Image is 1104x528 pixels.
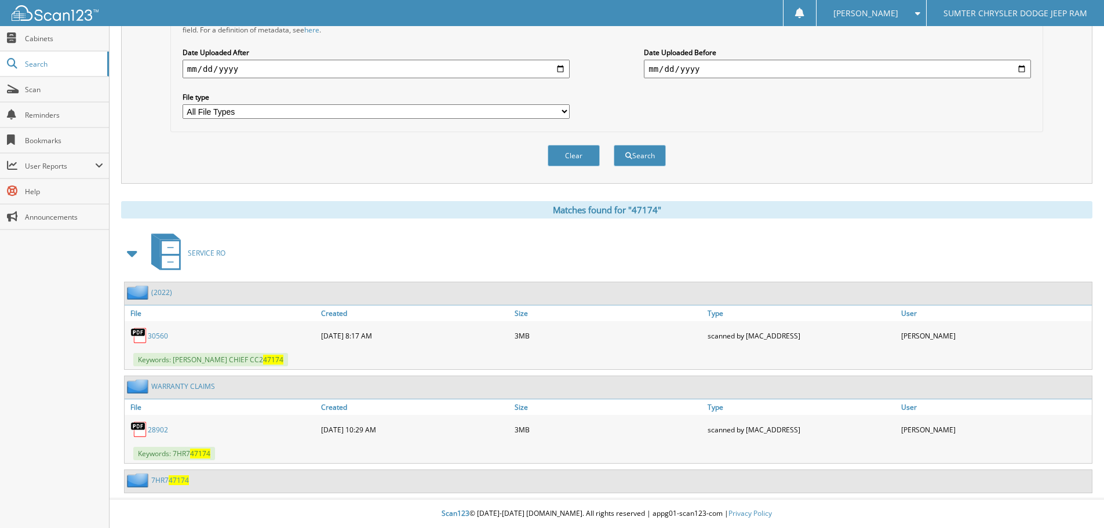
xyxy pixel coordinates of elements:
[125,399,318,415] a: File
[833,10,898,17] span: [PERSON_NAME]
[442,508,469,518] span: Scan123
[188,248,225,258] span: SERVICE RO
[127,379,151,394] img: folder2.png
[644,48,1031,57] label: Date Uploaded Before
[318,324,512,347] div: [DATE] 8:17 AM
[898,305,1092,321] a: User
[898,418,1092,441] div: [PERSON_NAME]
[151,475,189,485] a: 7HR747174
[318,418,512,441] div: [DATE] 10:29 AM
[183,48,570,57] label: Date Uploaded After
[25,59,101,69] span: Search
[318,305,512,321] a: Created
[644,60,1031,78] input: end
[127,473,151,487] img: folder2.png
[151,381,215,391] a: WARRANTY CLAIMS
[25,34,103,43] span: Cabinets
[25,187,103,196] span: Help
[512,399,705,415] a: Size
[144,230,225,276] a: SERVICE RO
[548,145,600,166] button: Clear
[148,425,168,435] a: 28902
[130,421,148,438] img: PDF.png
[304,25,319,35] a: here
[614,145,666,166] button: Search
[12,5,99,21] img: scan123-logo-white.svg
[110,500,1104,528] div: © [DATE]-[DATE] [DOMAIN_NAME]. All rights reserved | appg01-scan123-com |
[121,201,1092,219] div: Matches found for "47174"
[705,305,898,321] a: Type
[512,418,705,441] div: 3MB
[25,85,103,94] span: Scan
[898,324,1092,347] div: [PERSON_NAME]
[1046,472,1104,528] iframe: Chat Widget
[183,60,570,78] input: start
[133,353,288,366] span: Keywords: [PERSON_NAME] CHIEF CC2
[169,475,189,485] span: 47174
[705,418,898,441] div: scanned by [MAC_ADDRESS]
[125,305,318,321] a: File
[318,399,512,415] a: Created
[705,399,898,415] a: Type
[728,508,772,518] a: Privacy Policy
[705,324,898,347] div: scanned by [MAC_ADDRESS]
[898,399,1092,415] a: User
[943,10,1087,17] span: SUMTER CHRYSLER DODGE JEEP RAM
[25,161,95,171] span: User Reports
[25,212,103,222] span: Announcements
[512,324,705,347] div: 3MB
[25,110,103,120] span: Reminders
[151,287,172,297] a: (2022)
[190,449,210,458] span: 47174
[148,331,168,341] a: 30560
[512,305,705,321] a: Size
[130,327,148,344] img: PDF.png
[183,92,570,102] label: File type
[127,285,151,300] img: folder2.png
[133,447,215,460] span: Keywords: 7HR7
[25,136,103,145] span: Bookmarks
[263,355,283,365] span: 47174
